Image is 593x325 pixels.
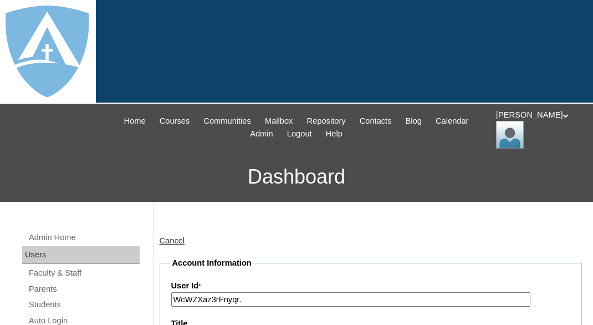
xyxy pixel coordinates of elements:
a: Communities [198,115,257,128]
a: Faculty & Staff [28,266,140,280]
legend: Account Information [171,257,253,269]
span: Help [326,128,342,140]
a: Students [28,298,140,312]
span: Contacts [360,115,392,128]
span: Home [124,115,145,128]
span: Courses [160,115,190,128]
span: Admin [250,128,273,140]
div: Users [22,246,140,264]
span: Logout [287,128,312,140]
a: Mailbox [259,115,299,128]
span: Communities [203,115,251,128]
span: Blog [406,115,422,128]
a: Admin Home [28,231,140,245]
a: Help [320,128,348,140]
a: Contacts [354,115,397,128]
label: User Id [171,280,571,292]
span: Repository [307,115,346,128]
img: Thomas Lambert [496,121,524,149]
a: Repository [301,115,351,128]
span: Mailbox [265,115,293,128]
a: Logout [282,128,318,140]
div: [PERSON_NAME] [496,109,582,149]
a: Parents [28,282,140,296]
img: logo-white.png [6,6,89,97]
a: Home [118,115,151,128]
a: Courses [154,115,196,128]
a: Cancel [160,236,185,245]
a: Blog [400,115,427,128]
h3: Dashboard [6,152,587,202]
a: Admin [244,128,279,140]
a: Calendar [430,115,474,128]
span: Calendar [436,115,468,128]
